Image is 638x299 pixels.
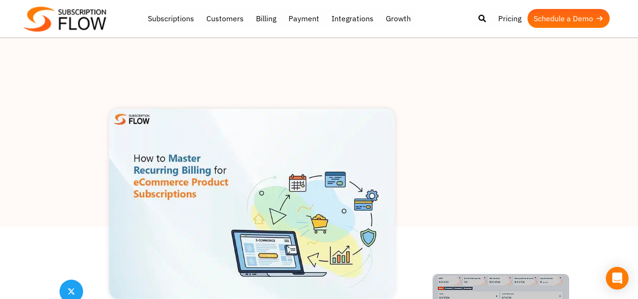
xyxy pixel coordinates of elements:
a: Integrations [325,9,380,28]
a: Customers [200,9,250,28]
a: Billing [250,9,282,28]
a: Schedule a Demo [527,9,610,28]
a: Growth [380,9,417,28]
div: Open Intercom Messenger [606,267,629,290]
a: Payment [282,9,325,28]
a: Subscriptions [142,9,200,28]
img: Subscriptionflow [24,7,106,32]
a: Pricing [492,9,527,28]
